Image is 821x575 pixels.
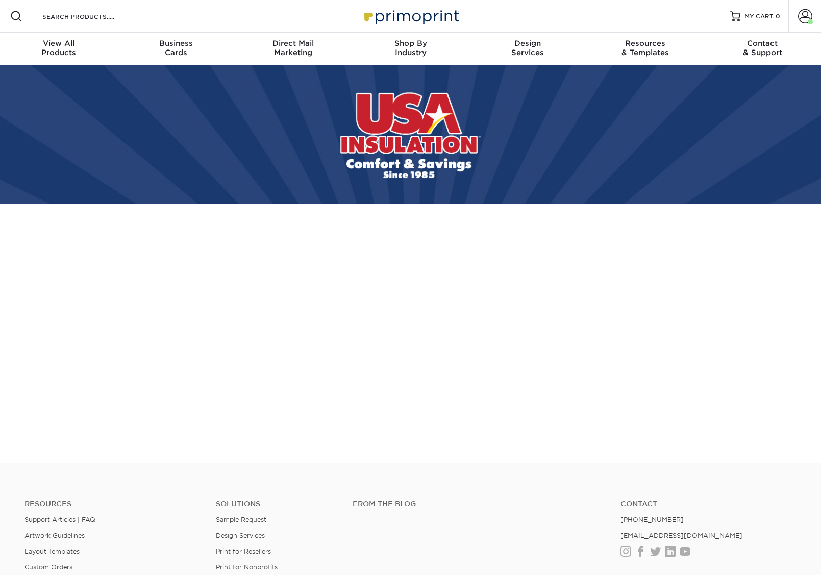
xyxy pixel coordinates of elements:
img: USA Insulation [334,90,487,180]
a: Shop ByIndustry [352,33,469,65]
a: Sample Request [216,516,266,523]
div: Cards [117,39,235,57]
span: Direct Mail [235,39,352,48]
span: MY CART [744,12,774,21]
span: Shop By [352,39,469,48]
a: Contact [620,499,797,508]
h4: From the Blog [353,499,593,508]
a: [EMAIL_ADDRESS][DOMAIN_NAME] [620,532,742,539]
a: Resources& Templates [586,33,704,65]
a: Design Services [216,532,265,539]
span: 0 [776,13,780,20]
a: Direct MailMarketing [235,33,352,65]
img: Primoprint [360,5,462,27]
div: & Support [704,39,821,57]
span: Contact [704,39,821,48]
h4: Solutions [216,499,337,508]
a: Custom Orders [24,563,72,571]
a: Layout Templates [24,547,80,555]
h4: Resources [24,499,201,508]
div: & Templates [586,39,704,57]
a: [PHONE_NUMBER] [620,516,684,523]
div: Services [469,39,586,57]
a: Print for Nonprofits [216,563,278,571]
a: DesignServices [469,33,586,65]
input: SEARCH PRODUCTS..... [41,10,141,22]
a: Support Articles | FAQ [24,516,95,523]
a: BusinessCards [117,33,235,65]
div: Industry [352,39,469,57]
span: Resources [586,39,704,48]
div: Marketing [235,39,352,57]
a: Contact& Support [704,33,821,65]
span: Design [469,39,586,48]
a: Print for Resellers [216,547,271,555]
a: Artwork Guidelines [24,532,85,539]
span: Business [117,39,235,48]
